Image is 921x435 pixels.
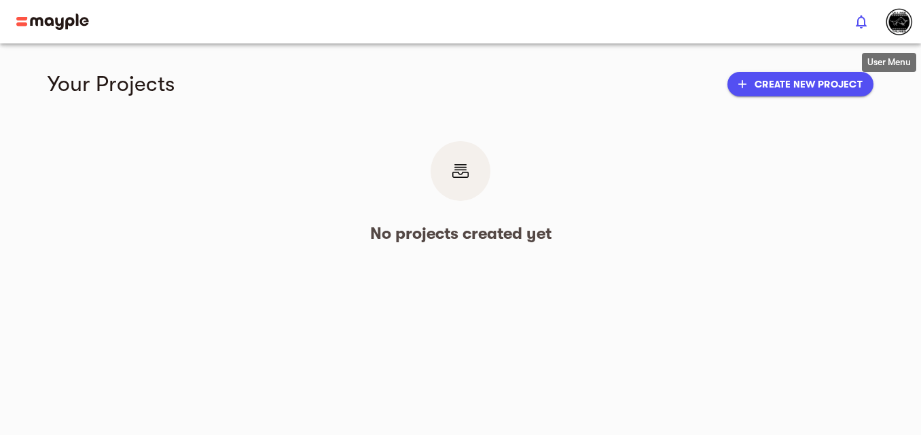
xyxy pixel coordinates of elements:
span: Create new project [738,76,863,92]
h5: No projects created yet [370,223,552,244]
button: Create new project [727,72,873,96]
img: Main logo [16,14,89,30]
button: show 0 new notifications [845,5,878,38]
span: add [736,77,749,91]
h4: Your Projects [48,71,717,98]
img: FJcMye5RQeatDIdcPguK [886,8,913,35]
